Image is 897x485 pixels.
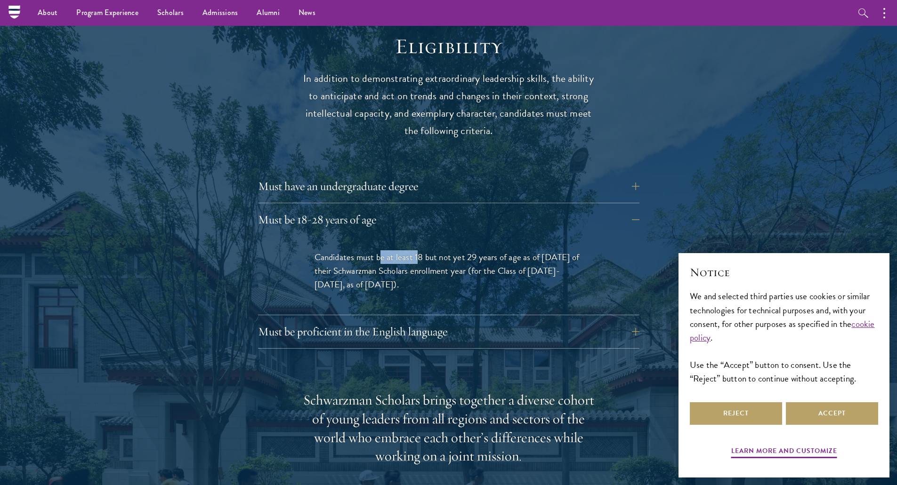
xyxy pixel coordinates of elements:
[690,402,782,425] button: Reject
[258,320,639,343] button: Must be proficient in the English language
[258,175,639,198] button: Must have an undergraduate degree
[315,250,580,291] span: Candidates must be at least 18 but not yet 29 years of age as of [DATE] of their Schwarzman Schol...
[731,445,837,460] button: Learn more and customize
[258,208,639,231] button: Must be 18-28 years of age
[690,289,878,385] div: We and selected third parties use cookies or similar technologies for technical purposes and, wit...
[690,264,878,280] h2: Notice
[303,33,595,60] h2: Eligibility
[786,402,878,425] button: Accept
[303,391,595,466] div: Schwarzman Scholars brings together a diverse cohort of young leaders from all regions and sector...
[690,317,875,344] a: cookie policy
[303,70,595,140] p: In addition to demonstrating extraordinary leadership skills, the ability to anticipate and act o...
